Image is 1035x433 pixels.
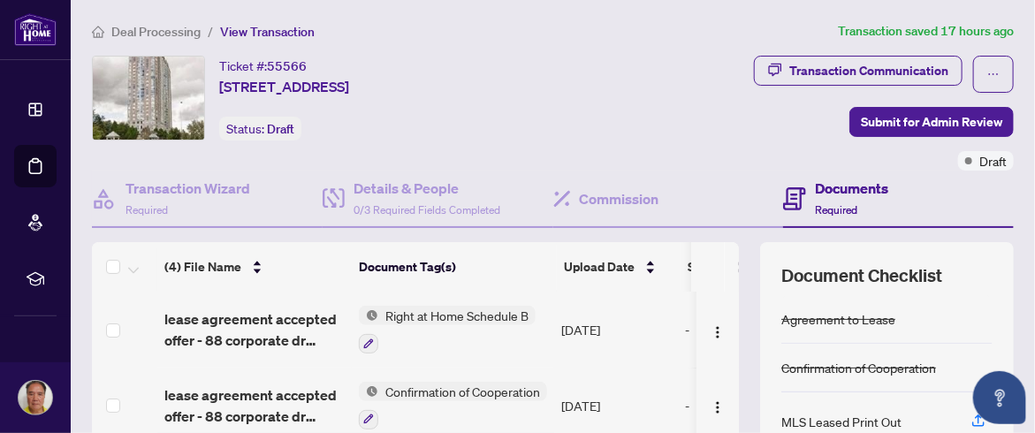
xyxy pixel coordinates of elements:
button: Status IconConfirmation of Cooperation [359,382,547,429]
div: - [685,320,821,339]
h4: Details & People [354,178,500,199]
h4: Transaction Wizard [126,178,250,199]
div: - [685,396,821,415]
img: Logo [711,400,725,414]
div: Transaction Communication [789,57,948,85]
img: IMG-E12284593_1.jpg [93,57,204,140]
span: lease agreement accepted offer - 88 corporate dr 403.pdf [164,308,345,351]
article: Transaction saved 17 hours ago [838,21,1014,42]
th: (4) File Name [157,242,352,292]
button: Open asap [973,371,1026,424]
img: Status Icon [359,306,378,325]
span: [STREET_ADDRESS] [219,76,349,97]
div: Confirmation of Cooperation [781,358,936,377]
span: home [92,26,104,38]
div: Status: [219,117,301,141]
span: Required [815,203,857,216]
button: Transaction Communication [754,56,963,86]
h4: Commission [580,188,659,209]
span: Required [126,203,168,216]
th: Document Tag(s) [352,242,557,292]
span: (4) File Name [164,257,241,277]
li: / [208,21,213,42]
div: Agreement to Lease [781,309,895,329]
span: View Transaction [220,24,315,40]
span: ellipsis [987,68,1000,80]
span: Draft [267,121,294,137]
span: Right at Home Schedule B [378,306,536,325]
img: Logo [711,325,725,339]
div: Ticket #: [219,56,307,76]
button: Status IconRight at Home Schedule B [359,306,536,353]
span: Document Checklist [781,263,942,288]
span: 0/3 Required Fields Completed [354,203,500,216]
img: logo [14,13,57,46]
img: Profile Icon [19,381,52,414]
span: Status [688,257,724,277]
span: 55566 [267,58,307,74]
button: Logo [704,391,732,420]
span: Upload Date [564,257,635,277]
h4: Documents [815,178,888,199]
span: Submit for Admin Review [861,108,1002,136]
td: [DATE] [554,292,678,368]
button: Submit for Admin Review [849,107,1014,137]
button: Logo [704,315,732,344]
span: Draft [979,151,1007,171]
span: lease agreement accepted offer - 88 corporate dr 403.pdf [164,384,345,427]
img: Status Icon [359,382,378,401]
span: Deal Processing [111,24,201,40]
th: Upload Date [557,242,681,292]
th: Status [681,242,831,292]
div: MLS Leased Print Out [781,412,902,431]
span: Confirmation of Cooperation [378,382,547,401]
